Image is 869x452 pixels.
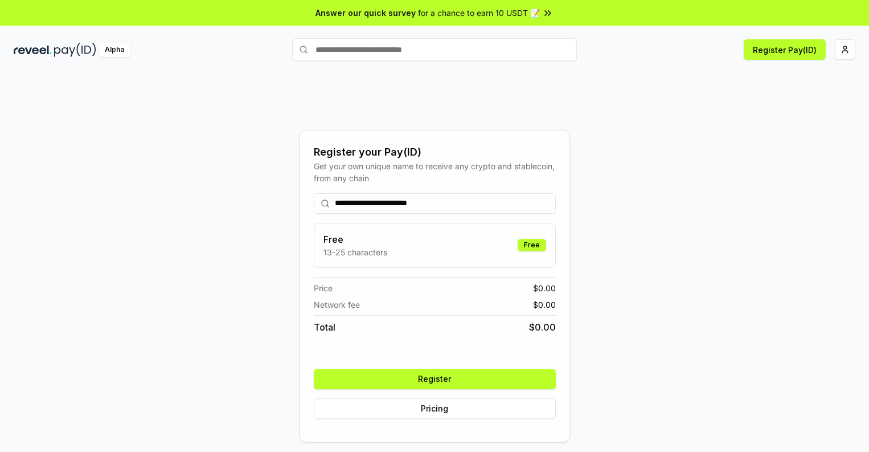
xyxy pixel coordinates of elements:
[323,233,387,246] h3: Free
[314,160,556,184] div: Get your own unique name to receive any crypto and stablecoin, from any chain
[314,320,335,334] span: Total
[314,144,556,160] div: Register your Pay(ID)
[14,43,52,57] img: reveel_dark
[314,282,333,294] span: Price
[533,299,556,311] span: $ 0.00
[518,239,546,251] div: Free
[533,282,556,294] span: $ 0.00
[315,7,416,19] span: Answer our quick survey
[54,43,96,57] img: pay_id
[323,246,387,258] p: 13-25 characters
[314,398,556,419] button: Pricing
[314,299,360,311] span: Network fee
[529,320,556,334] span: $ 0.00
[314,369,556,389] button: Register
[744,39,826,60] button: Register Pay(ID)
[99,43,130,57] div: Alpha
[418,7,540,19] span: for a chance to earn 10 USDT 📝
